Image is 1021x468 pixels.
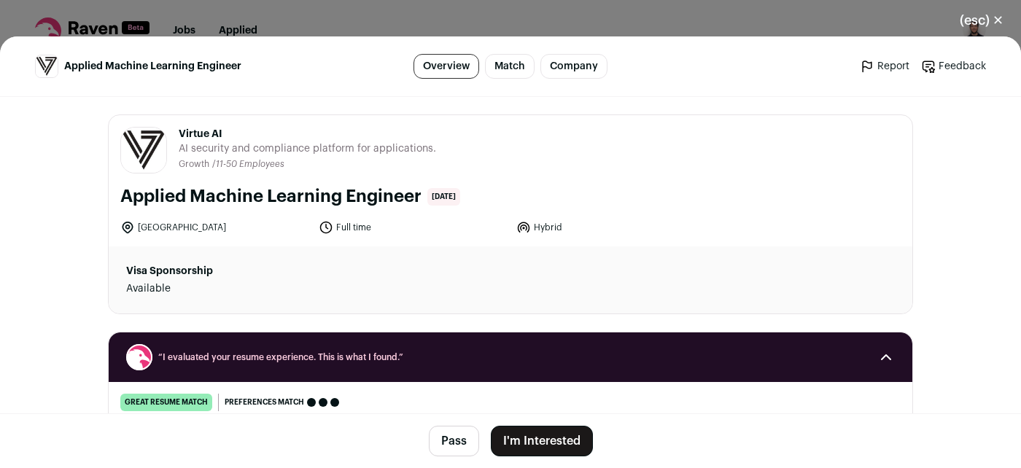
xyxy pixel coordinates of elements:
[212,159,284,170] li: /
[921,59,986,74] a: Feedback
[120,185,422,208] h1: Applied Machine Learning Engineer
[126,264,382,278] dt: Visa Sponsorship
[120,220,310,235] li: [GEOGRAPHIC_DATA]
[225,395,304,410] span: Preferences match
[179,159,212,170] li: Growth
[126,281,382,296] dd: Available
[319,220,508,235] li: Full time
[414,54,479,79] a: Overview
[121,128,166,173] img: e6793b59ec902a2a29ce4ef21ab01a53bdde904d59ade1bc6056e56dd8542749.jpg
[942,4,1021,36] button: Close modal
[860,59,909,74] a: Report
[540,54,607,79] a: Company
[179,141,436,156] span: AI security and compliance platform for applications.
[179,127,436,141] span: Virtue AI
[36,55,58,77] img: e6793b59ec902a2a29ce4ef21ab01a53bdde904d59ade1bc6056e56dd8542749.jpg
[427,188,460,206] span: [DATE]
[429,426,479,456] button: Pass
[485,54,535,79] a: Match
[120,394,212,411] div: great resume match
[516,220,706,235] li: Hybrid
[491,426,593,456] button: I'm Interested
[216,160,284,168] span: 11-50 Employees
[158,351,863,363] span: “I evaluated your resume experience. This is what I found.”
[64,59,241,74] span: Applied Machine Learning Engineer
